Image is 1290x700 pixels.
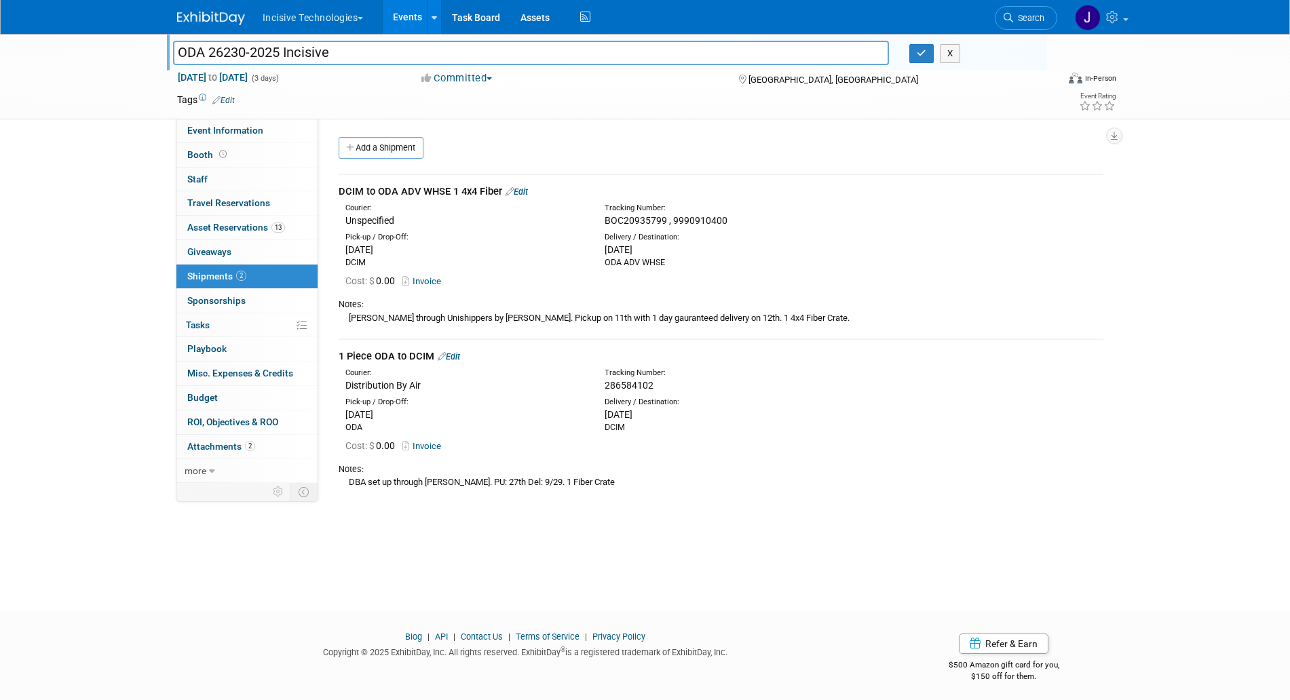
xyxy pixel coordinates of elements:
[339,349,1103,364] div: 1 Piece ODA to DCIM
[940,44,961,63] button: X
[176,435,318,459] a: Attachments2
[894,671,1114,682] div: $150 off for them.
[177,93,235,106] td: Tags
[267,483,290,501] td: Personalize Event Tab Strip
[176,362,318,385] a: Misc. Expenses & Credits
[894,650,1114,682] div: $500 Amazon gift card for you,
[995,6,1057,30] a: Search
[187,222,285,233] span: Asset Reservations
[177,643,875,659] div: Copyright © 2025 ExhibitDay, Inc. All rights reserved. ExhibitDay is a registered trademark of Ex...
[176,386,318,410] a: Budget
[345,203,584,214] div: Courier:
[245,441,255,451] span: 2
[977,71,1117,91] div: Event Format
[345,243,584,256] div: [DATE]
[206,72,219,83] span: to
[339,475,1103,489] div: DBA set up through [PERSON_NAME]. PU: 27th Del: 9/29. 1 Fiber Crate
[290,483,318,501] td: Toggle Event Tabs
[187,125,263,136] span: Event Information
[177,12,245,25] img: ExhibitDay
[187,295,246,306] span: Sponsorships
[424,631,433,642] span: |
[187,368,293,378] span: Misc. Expenses & Credits
[605,203,909,214] div: Tracking Number:
[339,463,1103,475] div: Notes:
[187,246,231,257] span: Giveaways
[592,631,645,642] a: Privacy Policy
[345,421,584,433] div: ODA
[345,368,584,378] div: Courier:
[176,289,318,313] a: Sponsorships
[405,631,422,642] a: Blog
[435,631,448,642] a: API
[176,337,318,361] a: Playbook
[177,71,248,83] span: [DATE] [DATE]
[176,216,318,239] a: Asset Reservations13
[605,256,843,269] div: ODA ADV WHSE
[1013,13,1044,23] span: Search
[450,631,459,642] span: |
[176,143,318,167] a: Booth
[185,465,206,476] span: more
[605,215,727,226] span: BOC20935799 , 9990910400
[605,408,843,421] div: [DATE]
[1069,73,1082,83] img: Format-Inperson.png
[959,634,1048,654] a: Refer & Earn
[187,174,208,184] span: Staff
[339,298,1103,311] div: Notes:
[605,232,843,243] div: Delivery / Destination:
[339,311,1103,325] div: [PERSON_NAME] through Unishippers by [PERSON_NAME]. Pickup on 11th with 1 day gauranteed delivery...
[339,184,1103,199] div: DCIM to ODA ADV WHSE 1 4x4 Fiber
[186,319,210,330] span: Tasks
[236,271,246,281] span: 2
[176,313,318,337] a: Tasks
[402,276,447,286] a: Invoice
[605,368,909,378] div: Tracking Number:
[176,240,318,264] a: Giveaways
[461,631,503,642] a: Contact Us
[605,243,843,256] div: [DATE]
[417,71,497,85] button: Committed
[176,265,318,288] a: Shipments2
[1084,73,1116,83] div: In-Person
[339,137,423,159] a: Add a Shipment
[187,149,229,160] span: Booth
[271,222,285,233] span: 13
[345,256,584,269] div: DCIM
[176,168,318,191] a: Staff
[402,441,447,451] a: Invoice
[187,416,278,427] span: ROI, Objectives & ROO
[187,197,270,208] span: Travel Reservations
[345,440,400,451] span: 0.00
[176,191,318,215] a: Travel Reservations
[187,392,218,403] span: Budget
[561,646,565,653] sup: ®
[176,410,318,434] a: ROI, Objectives & ROO
[438,351,460,362] a: Edit
[187,343,227,354] span: Playbook
[1079,93,1116,100] div: Event Rating
[345,232,584,243] div: Pick-up / Drop-Off:
[505,631,514,642] span: |
[216,149,229,159] span: Booth not reserved yet
[345,214,584,227] div: Unspecified
[176,119,318,142] a: Event Information
[250,74,279,83] span: (3 days)
[345,378,584,392] div: Distribution By Air
[345,440,376,451] span: Cost: $
[582,631,590,642] span: |
[516,631,580,642] a: Terms of Service
[1075,5,1101,31] img: Justin Newborn
[212,96,235,105] a: Edit
[345,408,584,421] div: [DATE]
[506,187,528,197] a: Edit
[187,271,246,281] span: Shipments
[748,75,918,85] span: [GEOGRAPHIC_DATA], [GEOGRAPHIC_DATA]
[345,275,400,286] span: 0.00
[345,275,376,286] span: Cost: $
[187,441,255,452] span: Attachments
[176,459,318,483] a: more
[605,397,843,408] div: Delivery / Destination:
[605,380,653,391] span: 286584102
[345,397,584,408] div: Pick-up / Drop-Off:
